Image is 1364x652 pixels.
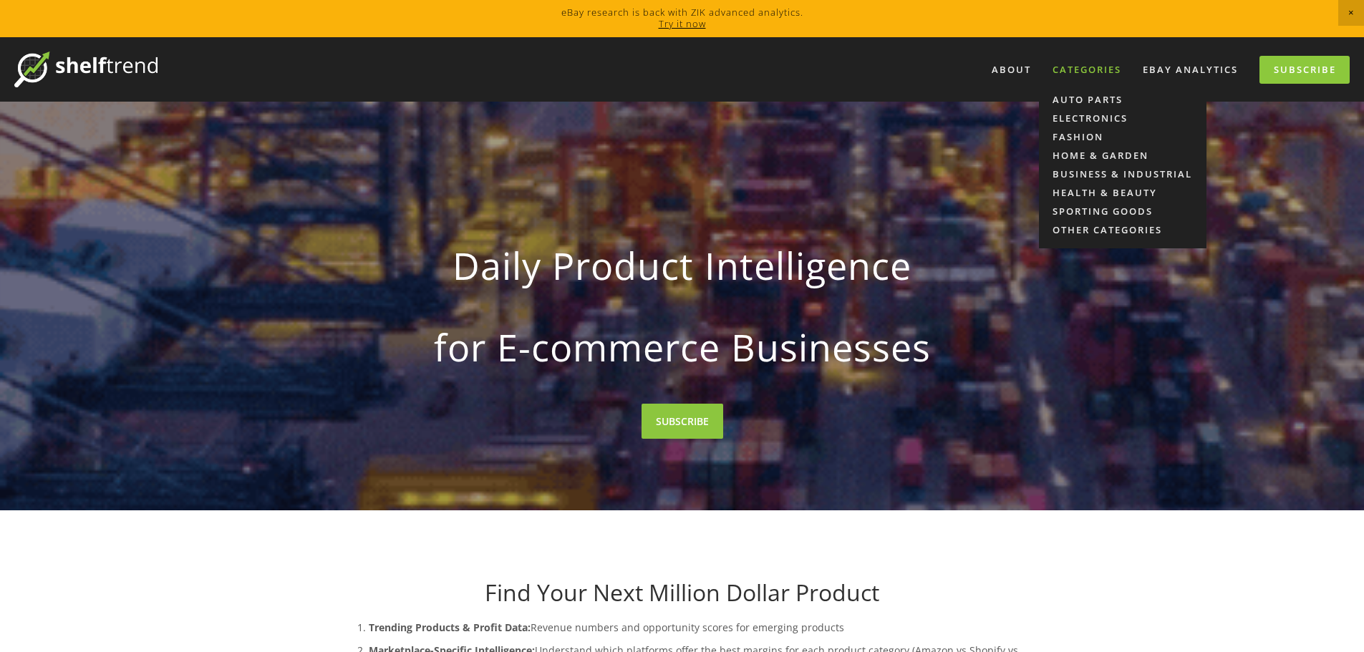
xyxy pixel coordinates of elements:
[1043,58,1131,82] div: Categories
[1039,220,1206,239] a: Other Categories
[1133,58,1247,82] a: eBay Analytics
[340,579,1025,606] h1: Find Your Next Million Dollar Product
[14,52,158,87] img: ShelfTrend
[369,621,531,634] strong: Trending Products & Profit Data:
[659,17,706,30] a: Try it now
[1039,90,1206,109] a: Auto Parts
[363,313,1002,381] strong: for E-commerce Businesses
[1039,202,1206,220] a: Sporting Goods
[1259,56,1350,84] a: Subscribe
[363,232,1002,299] strong: Daily Product Intelligence
[369,618,1025,636] p: Revenue numbers and opportunity scores for emerging products
[1039,127,1206,146] a: Fashion
[1039,183,1206,202] a: Health & Beauty
[1039,165,1206,183] a: Business & Industrial
[982,58,1040,82] a: About
[1039,146,1206,165] a: Home & Garden
[642,404,723,439] a: SUBSCRIBE
[1039,109,1206,127] a: Electronics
